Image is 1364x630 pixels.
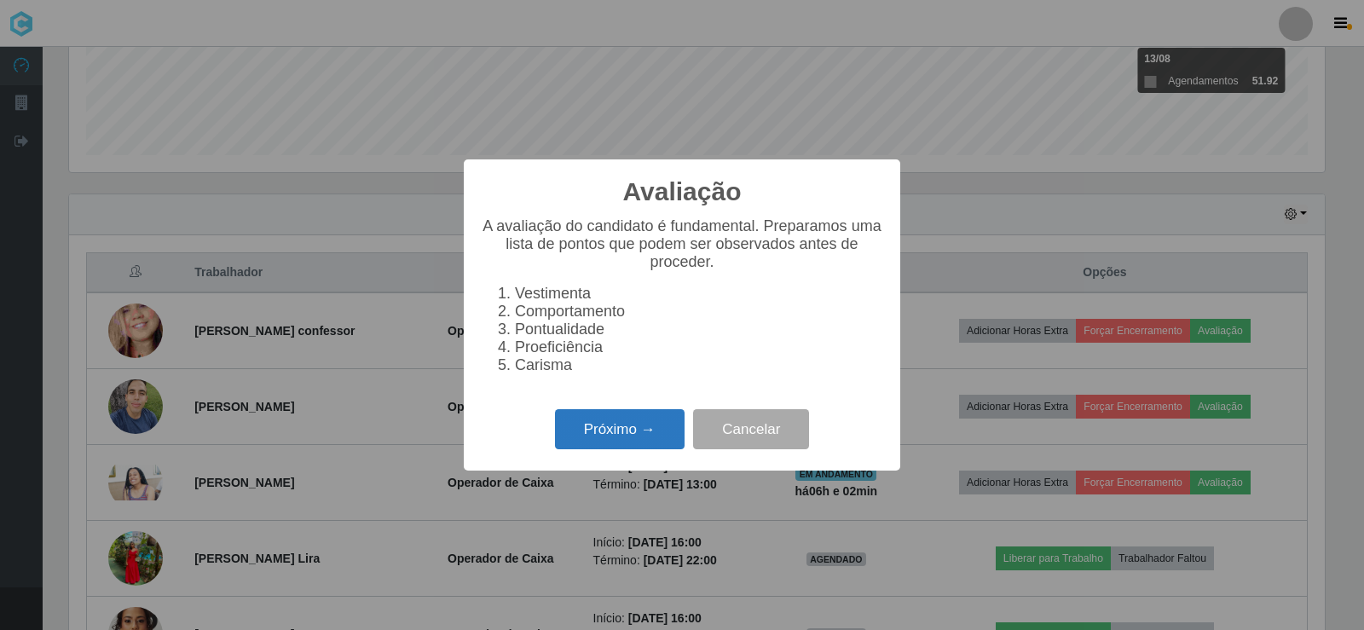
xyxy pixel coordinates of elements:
[515,321,883,338] li: Pontualidade
[481,217,883,271] p: A avaliação do candidato é fundamental. Preparamos uma lista de pontos que podem ser observados a...
[515,303,883,321] li: Comportamento
[623,176,742,207] h2: Avaliação
[515,356,883,374] li: Carisma
[515,338,883,356] li: Proeficiência
[555,409,685,449] button: Próximo →
[515,285,883,303] li: Vestimenta
[693,409,809,449] button: Cancelar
